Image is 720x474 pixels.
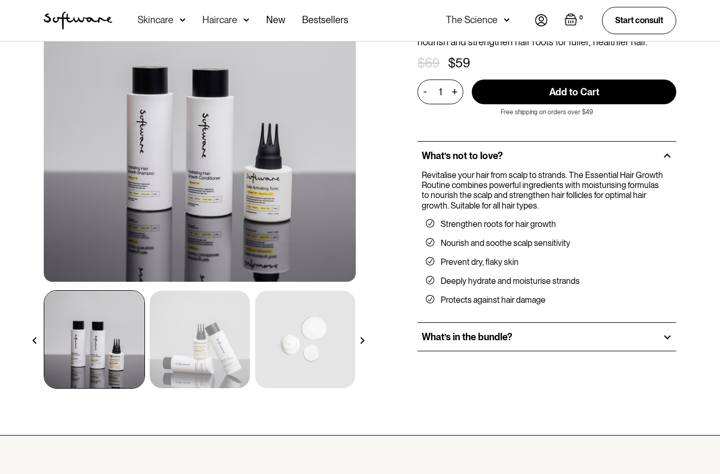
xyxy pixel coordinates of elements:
div: 69 [425,56,440,72]
h2: What’s not to love? [422,151,503,162]
div: Haircare [202,15,237,25]
div: + [449,86,460,98]
img: arrow down [180,15,186,25]
li: Prevent dry, flaky skin [426,258,668,268]
div: Skincare [138,15,173,25]
img: Software Logo [44,12,112,29]
p: Free shipping on orders over $49 [501,109,593,116]
div: $ [417,56,425,72]
li: Protects against hair damage [426,295,668,306]
li: Deeply hydrate and moisturise strands [426,276,668,287]
div: The Science [446,15,498,25]
img: arrow down [504,15,510,25]
a: home [44,12,112,29]
img: arrow down [244,15,249,25]
h2: What’s in the bundle? [422,332,512,343]
li: Strengthen roots for hair growth [426,220,668,230]
img: arrow left [31,338,38,344]
li: Nourish and soothe scalp sensitivity [426,239,668,249]
div: 59 [455,56,470,72]
p: Revitalise your hair from scalp to strands. The Essential Hair Growth Routine combines powerful i... [422,171,668,211]
input: Add to Cart [472,80,676,105]
div: - [423,86,430,98]
a: Open empty cart [565,13,585,28]
div: $ [448,56,455,72]
a: Start consult [602,7,676,34]
div: 0 [577,13,585,23]
img: arrow right [359,338,366,344]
